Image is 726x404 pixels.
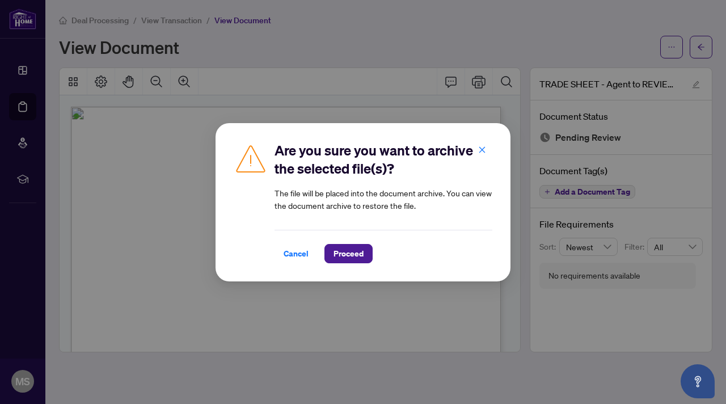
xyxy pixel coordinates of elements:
img: Caution Icon [234,141,268,175]
span: Cancel [284,245,309,263]
span: close [478,145,486,153]
button: Proceed [324,244,373,263]
article: The file will be placed into the document archive. You can view the document archive to restore t... [275,187,492,212]
h2: Are you sure you want to archive the selected file(s)? [275,141,492,178]
button: Cancel [275,244,318,263]
span: Proceed [334,245,364,263]
button: Open asap [681,364,715,398]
